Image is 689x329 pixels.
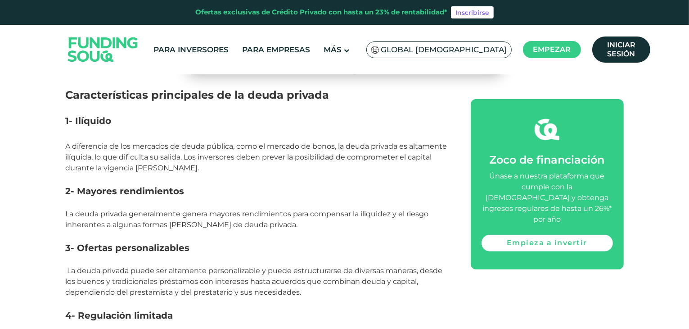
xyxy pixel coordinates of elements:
[455,9,489,17] font: Inscribirse
[66,266,443,297] font: La deuda privada puede ser altamente personalizable y puede estructurarse de diversas maneras, de...
[66,186,185,196] font: 2- Mayores rendimientos
[195,8,447,16] font: Ofertas exclusivas de Crédito Privado con hasta un 23% de rentabilidad*
[381,45,507,54] font: Global [DEMOGRAPHIC_DATA]
[154,45,229,54] font: Para inversores
[490,153,605,166] font: Zoco de financiación
[482,172,612,224] font: Únase a nuestra plataforma que cumple con la [DEMOGRAPHIC_DATA] y obtenga ingresos regulares de h...
[371,46,379,54] img: Bandera de Sudáfrica
[66,88,329,101] font: Características principales de la deuda privada
[152,42,231,57] a: Para inversores
[240,42,313,57] a: Para empresas
[535,117,559,142] img: fsicon
[607,41,635,58] font: Iniciar sesión
[66,242,190,253] font: 3- Ofertas personalizables
[507,239,587,247] font: Empieza a invertir
[59,27,147,72] img: Logo
[451,6,494,19] a: Inscribirse
[66,310,173,321] font: 4- Regulación limitada
[533,45,571,54] font: Empezar
[243,45,311,54] font: Para empresas
[66,66,123,75] font: Lea más sobre:
[482,235,613,251] a: Empieza a invertir
[66,210,429,229] font: La deuda privada generalmente genera mayores rendimientos para compensar la iliquidez y el riesgo...
[66,115,112,126] font: 1- Ilíquido
[324,45,342,54] font: Más
[123,66,421,75] a: La visión [DEMOGRAPHIC_DATA] de la deuda, los préstamos y los empréstitos.
[66,142,447,172] font: A diferencia de los mercados de deuda pública, como el mercado de bonos, la deuda privada es alta...
[592,37,650,63] a: Iniciar sesión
